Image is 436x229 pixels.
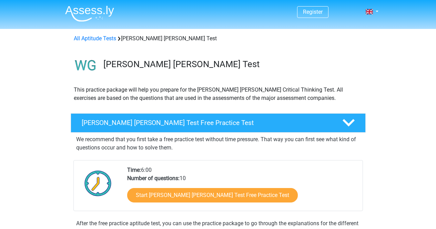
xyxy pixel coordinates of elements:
[74,35,116,42] a: All Aptitude Tests
[127,188,298,202] a: Start [PERSON_NAME] [PERSON_NAME] Test Free Practice Test
[74,86,363,102] p: This practice package will help you prepare for the [PERSON_NAME] [PERSON_NAME] Critical Thinking...
[127,167,141,173] b: Time:
[71,51,100,80] img: watson glaser test
[81,166,115,200] img: Clock
[82,119,331,127] h4: [PERSON_NAME] [PERSON_NAME] Test Free Practice Test
[303,9,323,15] a: Register
[122,166,362,211] div: 6:00 10
[71,34,365,43] div: [PERSON_NAME] [PERSON_NAME] Test
[103,59,360,70] h3: [PERSON_NAME] [PERSON_NAME] Test
[127,175,180,181] b: Number of questions:
[76,135,360,152] p: We recommend that you first take a free practice test without time pressure. That way you can fir...
[68,113,368,133] a: [PERSON_NAME] [PERSON_NAME] Test Free Practice Test
[65,6,114,22] img: Assessly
